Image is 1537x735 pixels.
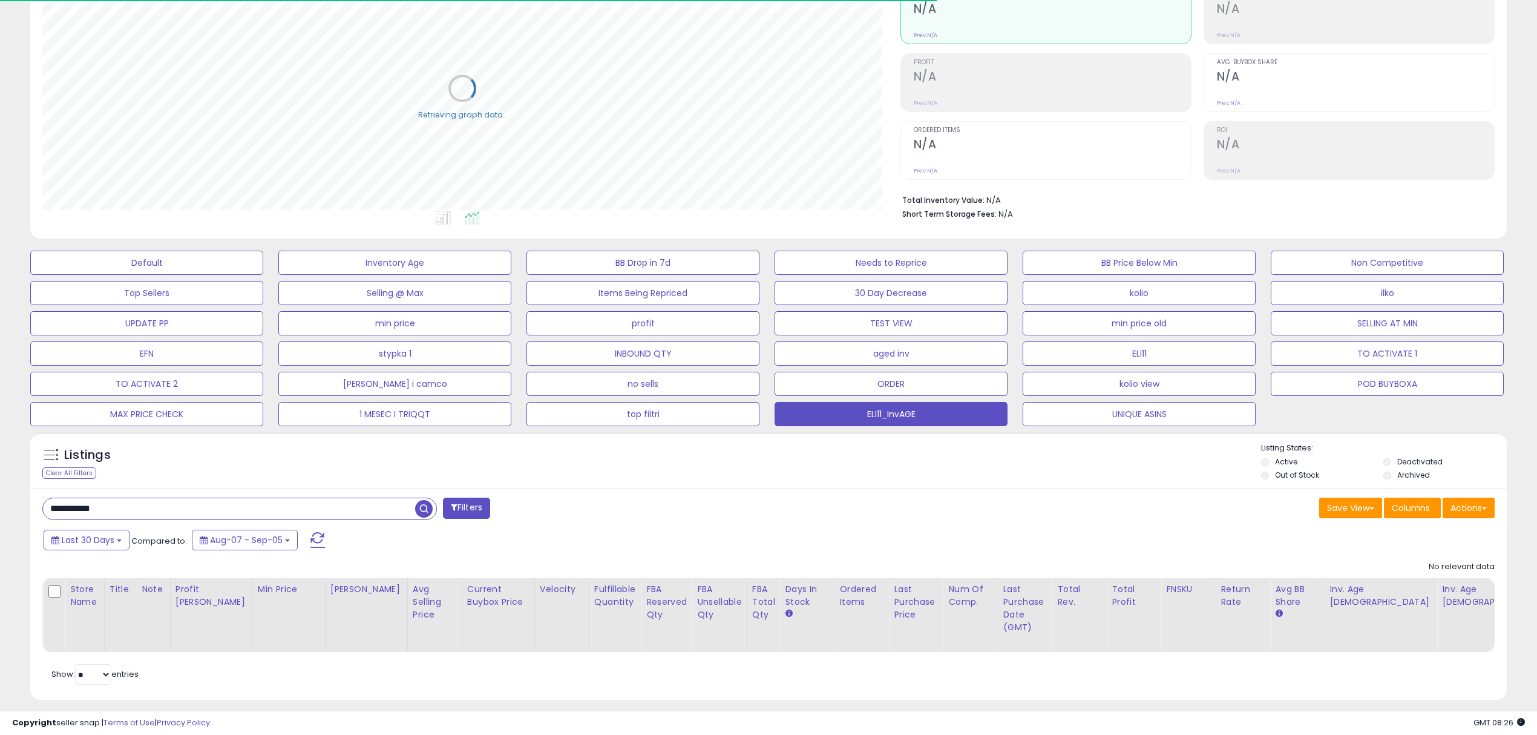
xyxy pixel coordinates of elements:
[51,668,139,680] span: Show: entries
[1271,281,1504,305] button: ilko
[1275,470,1319,480] label: Out of Stock
[1057,583,1101,608] div: Total Rev.
[526,341,759,366] button: INBOUND QTY
[1023,341,1256,366] button: ELI11
[278,372,511,396] button: [PERSON_NAME] i camco
[1271,251,1504,275] button: Non Competitive
[526,372,759,396] button: no sells
[1112,583,1156,608] div: Total Profit
[1217,70,1494,86] h2: N/A
[30,251,263,275] button: Default
[1023,281,1256,305] button: kolio
[1003,583,1047,634] div: Last Purchase Date (GMT)
[775,341,1008,366] button: aged inv
[62,534,114,546] span: Last 30 Days
[1319,498,1382,518] button: Save View
[1429,561,1495,573] div: No relevant data
[42,467,96,479] div: Clear All Filters
[785,583,829,608] div: Days In Stock
[775,402,1008,426] button: ELI11_InvAGE
[1217,59,1494,66] span: Avg. Buybox Share
[30,372,263,396] button: TO ACTIVATE 2
[998,208,1013,220] span: N/A
[1217,2,1494,18] h2: N/A
[131,535,187,547] span: Compared to:
[1384,498,1441,518] button: Columns
[1271,311,1504,335] button: SELLING AT MIN
[1217,137,1494,154] h2: N/A
[1217,127,1494,134] span: ROI
[110,583,131,596] div: Title
[192,530,298,550] button: Aug-07 - Sep-05
[467,583,529,608] div: Current Buybox Price
[278,251,511,275] button: Inventory Age
[1271,372,1504,396] button: POD BUYBOXA
[1166,583,1210,596] div: FNSKU
[30,311,263,335] button: UPDATE PP
[914,59,1191,66] span: Profit
[1271,341,1504,366] button: TO ACTIVATE 1
[526,251,759,275] button: BB Drop in 7d
[1275,583,1319,608] div: Avg BB Share
[330,583,402,596] div: [PERSON_NAME]
[443,498,490,519] button: Filters
[1473,717,1525,728] span: 2025-10-6 08:26 GMT
[902,192,1486,206] li: N/A
[594,583,636,608] div: Fulfillable Quantity
[1275,456,1297,467] label: Active
[1397,470,1430,480] label: Archived
[64,447,111,464] h5: Listings
[278,281,511,305] button: Selling @ Max
[697,583,742,621] div: FBA Unsellable Qty
[1392,502,1430,514] span: Columns
[258,583,320,596] div: Min Price
[839,583,883,608] div: Ordered Items
[418,109,506,120] div: Retrieving graph data..
[914,2,1191,18] h2: N/A
[914,127,1191,134] span: Ordered Items
[12,717,56,728] strong: Copyright
[44,530,129,550] button: Last 30 Days
[413,583,457,621] div: Avg Selling Price
[1261,443,1507,454] p: Listing States:
[1275,608,1282,619] small: Avg BB Share.
[12,717,210,729] div: seller snap | |
[30,281,263,305] button: Top Sellers
[540,583,584,596] div: Velocity
[526,311,759,335] button: profit
[175,583,247,608] div: Profit [PERSON_NAME]
[278,311,511,335] button: min price
[894,583,938,621] div: Last Purchase Price
[103,717,155,728] a: Terms of Use
[157,717,210,728] a: Privacy Policy
[646,583,687,621] div: FBA Reserved Qty
[278,341,511,366] button: stypka 1
[775,311,1008,335] button: TEST VIEW
[526,281,759,305] button: Items Being Repriced
[1329,583,1432,608] div: Inv. Age [DEMOGRAPHIC_DATA]
[775,251,1008,275] button: Needs to Reprice
[30,341,263,366] button: EFN
[142,583,165,596] div: Note
[1023,251,1256,275] button: BB Price Below Min
[785,608,792,619] small: Days In Stock.
[948,583,992,608] div: Num of Comp.
[914,167,937,174] small: Prev: N/A
[775,372,1008,396] button: ORDER
[752,583,775,621] div: FBA Total Qty
[1397,456,1443,467] label: Deactivated
[70,583,99,608] div: Store Name
[902,209,997,219] b: Short Term Storage Fees:
[278,402,511,426] button: 1 MESEC I TRIQQT
[914,99,937,107] small: Prev: N/A
[1443,498,1495,518] button: Actions
[526,402,759,426] button: top filtri
[1217,31,1240,39] small: Prev: N/A
[1023,372,1256,396] button: kolio view
[914,31,937,39] small: Prev: N/A
[1023,402,1256,426] button: UNIQUE ASINS
[1217,167,1240,174] small: Prev: N/A
[902,195,985,205] b: Total Inventory Value:
[1221,583,1265,608] div: Return Rate
[1217,99,1240,107] small: Prev: N/A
